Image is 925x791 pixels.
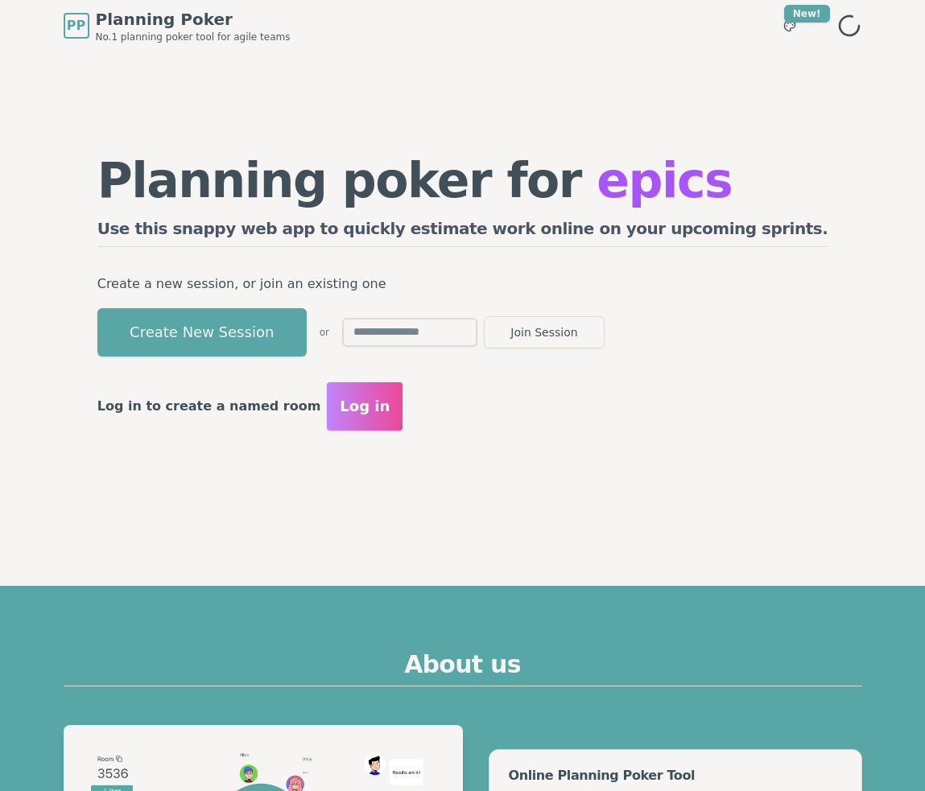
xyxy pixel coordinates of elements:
[97,308,307,356] button: Create New Session
[96,8,291,31] span: Planning Poker
[320,326,329,339] span: or
[484,316,605,348] button: Join Session
[509,769,842,782] div: Online Planning Poker Tool
[97,156,828,204] h1: Planning poker for
[64,650,862,686] h2: About us
[64,8,291,43] a: PPPlanning PokerNo.1 planning poker tool for agile teams
[597,152,732,208] span: epics
[784,5,830,23] div: New!
[97,273,828,295] p: Create a new session, or join an existing one
[96,31,291,43] span: No.1 planning poker tool for agile teams
[97,395,321,418] p: Log in to create a named room
[327,382,403,431] button: Log in
[67,16,85,35] span: PP
[97,217,828,247] h2: Use this snappy web app to quickly estimate work online on your upcoming sprints.
[340,395,390,418] span: Log in
[775,11,804,40] button: New!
